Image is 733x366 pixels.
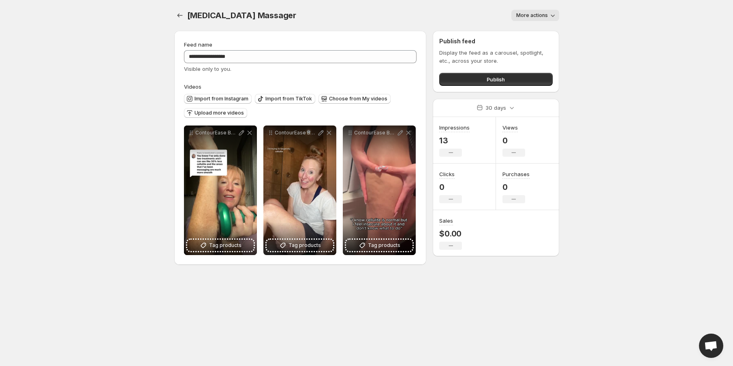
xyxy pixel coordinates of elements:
span: Choose from My videos [329,96,387,102]
button: Tag products [187,240,254,251]
span: Upload more videos [194,110,244,116]
span: More actions [516,12,548,19]
button: Import from TikTok [255,94,315,104]
h3: Views [502,123,518,132]
span: Import from TikTok [265,96,312,102]
p: ContourEase Body Sculptor HavenGlowio [195,130,237,136]
button: Upload more videos [184,108,247,118]
h3: Purchases [502,170,530,178]
p: Display the feed as a carousel, spotlight, etc., across your store. [439,49,552,65]
h3: Impressions [439,123,470,132]
div: ContourEase Body Sculptor HavenGlowio 2Tag products [343,126,416,255]
button: Import from Instagram [184,94,252,104]
button: Settings [174,10,186,21]
button: Choose from My videos [318,94,391,104]
button: More actions [511,10,559,21]
span: Import from Instagram [194,96,248,102]
span: Publish [487,75,505,83]
span: Videos [184,83,201,90]
a: Open chat [699,334,723,358]
p: ContourEase Body Sculptor HavenGlowio 1 [275,130,317,136]
p: 0 [502,182,530,192]
span: Visible only to you. [184,66,231,72]
p: 13 [439,136,470,145]
p: 0 [439,182,462,192]
span: Tag products [288,241,321,249]
button: Tag products [267,240,333,251]
div: ContourEase Body Sculptor HavenGlowio 1Tag products [263,126,336,255]
p: $0.00 [439,229,462,238]
span: Tag products [368,241,400,249]
span: Tag products [209,241,241,249]
h2: Publish feed [439,37,552,45]
span: [MEDICAL_DATA] Massager [187,11,296,20]
button: Publish [439,73,552,86]
h3: Clicks [439,170,455,178]
div: ContourEase Body Sculptor HavenGlowioTag products [184,126,257,255]
span: Feed name [184,41,212,48]
button: Tag products [346,240,412,251]
h3: Sales [439,217,453,225]
p: 0 [502,136,525,145]
p: 30 days [485,104,506,112]
p: ContourEase Body Sculptor HavenGlowio 2 [354,130,396,136]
